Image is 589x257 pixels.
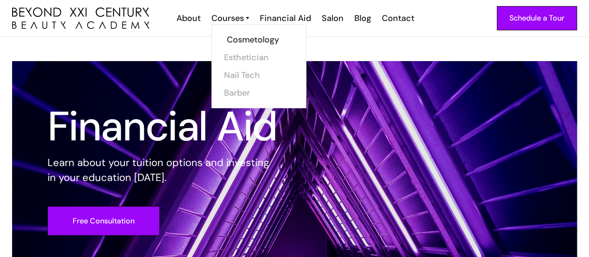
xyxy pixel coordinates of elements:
[224,49,294,66] a: Esthetician
[224,84,294,102] a: Barber
[382,12,414,24] div: Contact
[224,66,294,84] a: Nail Tech
[47,206,160,236] a: Free Consultation
[376,12,419,24] a: Contact
[211,24,306,108] nav: Courses
[211,12,244,24] div: Courses
[12,7,149,29] a: home
[260,12,311,24] div: Financial Aid
[316,12,348,24] a: Salon
[12,7,149,29] img: beyond 21st century beauty academy logo
[47,155,278,185] p: Learn about your tuition options and investing in your education [DATE].
[509,12,564,24] div: Schedule a Tour
[254,12,316,24] a: Financial Aid
[170,12,205,24] a: About
[47,110,278,143] h1: Financial Aid
[354,12,371,24] div: Blog
[211,12,249,24] a: Courses
[176,12,201,24] div: About
[227,31,297,49] a: Cosmetology
[322,12,344,24] div: Salon
[348,12,376,24] a: Blog
[497,6,577,30] a: Schedule a Tour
